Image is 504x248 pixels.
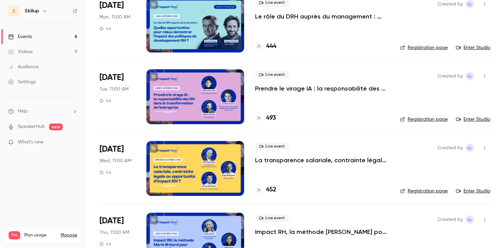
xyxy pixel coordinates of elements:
[8,48,33,55] div: Videos
[400,116,448,123] a: Registration page
[99,215,124,226] span: [DATE]
[266,42,276,51] h4: 444
[466,144,474,152] span: Louise Le Guillou
[400,44,448,51] a: Registration page
[99,229,129,236] span: Thu, 11:00 AM
[255,142,289,151] span: Live event
[8,63,39,70] div: Audience
[255,228,389,236] a: Impact RH, la méthode [PERSON_NAME] pour créer de l’engagement
[99,86,129,93] span: Tue, 11:00 AM
[99,69,135,124] div: Oct 7 Tue, 11:00 AM (Europe/Paris)
[255,12,389,21] a: Le rôle du DRH auprès du management : quelles opportunités pour mieux démontrer l’impact des poli...
[8,33,32,40] div: Events
[456,116,490,123] a: Enter Studio
[437,144,463,152] span: Created by
[266,114,276,123] h4: 493
[8,108,77,115] li: help-dropdown-opener
[255,156,389,164] a: La transparence salariale, contrainte légale ou opportunité d’impact RH ?
[468,72,472,80] span: LL
[25,8,39,14] h6: Skillup
[18,123,45,130] a: SpeakerHub
[49,123,63,130] span: new
[99,26,111,32] div: 1 h
[255,214,289,222] span: Live event
[99,141,135,196] div: Oct 8 Wed, 11:00 AM (Europe/Paris)
[9,231,20,239] span: Pro
[255,42,276,51] a: 444
[99,98,111,104] div: 1 h
[99,170,111,175] div: 1 h
[255,84,389,93] a: Prendre le virage IA : la responsabilité des RH dans la transformation de l'entreprise
[18,139,44,146] span: What's new
[456,188,490,194] a: Enter Studio
[69,139,77,145] iframe: Noticeable Trigger
[466,215,474,224] span: Louise Le Guillou
[24,233,57,238] span: Plan usage
[99,241,111,247] div: 1 h
[400,188,448,194] a: Registration page
[99,157,131,164] span: Wed, 11:00 AM
[255,185,276,194] a: 452
[437,215,463,224] span: Created by
[12,8,15,15] span: S
[8,79,36,85] div: Settings
[61,233,77,238] a: Manage
[99,144,124,155] span: [DATE]
[468,215,472,224] span: LL
[255,114,276,123] a: 493
[468,144,472,152] span: LL
[99,72,124,83] span: [DATE]
[456,44,490,51] a: Enter Studio
[466,72,474,80] span: Louise Le Guillou
[18,108,28,115] span: Help
[437,72,463,80] span: Created by
[266,185,276,194] h4: 452
[99,14,130,21] span: Mon, 11:00 AM
[255,71,289,79] span: Live event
